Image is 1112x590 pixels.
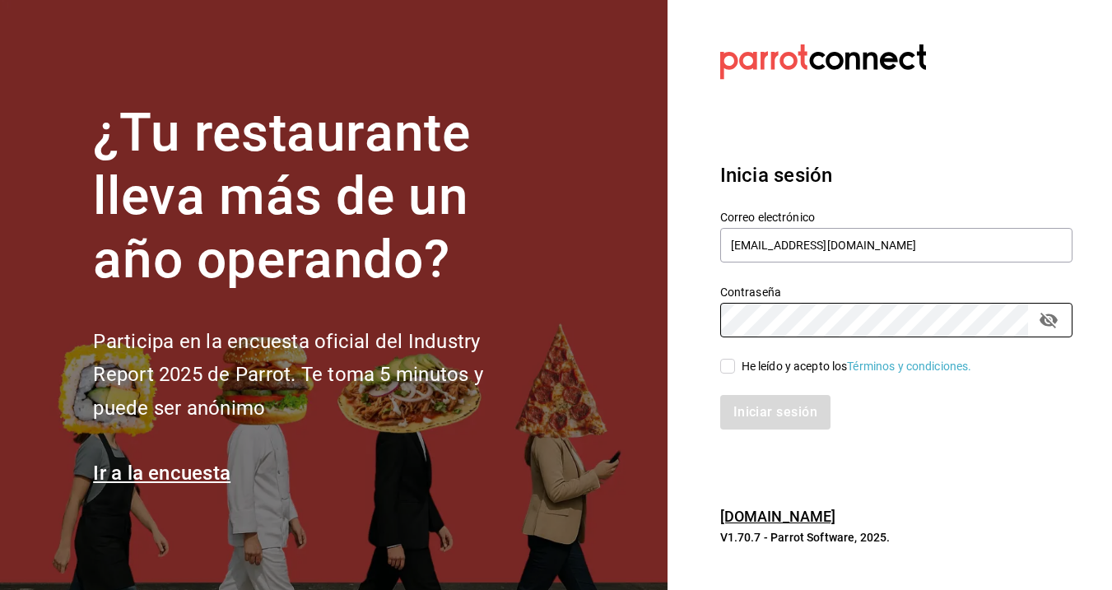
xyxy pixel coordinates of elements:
a: Términos y condiciones. [847,360,971,373]
h1: ¿Tu restaurante lleva más de un año operando? [93,102,537,291]
button: passwordField [1035,306,1063,334]
a: [DOMAIN_NAME] [720,508,836,525]
h3: Inicia sesión [720,160,1072,190]
label: Contraseña [720,286,1072,298]
h2: Participa en la encuesta oficial del Industry Report 2025 de Parrot. Te toma 5 minutos y puede se... [93,325,537,425]
div: He leído y acepto los [742,358,972,375]
input: Ingresa tu correo electrónico [720,228,1072,262]
a: Ir a la encuesta [93,462,230,485]
label: Correo electrónico [720,211,1072,223]
p: V1.70.7 - Parrot Software, 2025. [720,529,1072,546]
